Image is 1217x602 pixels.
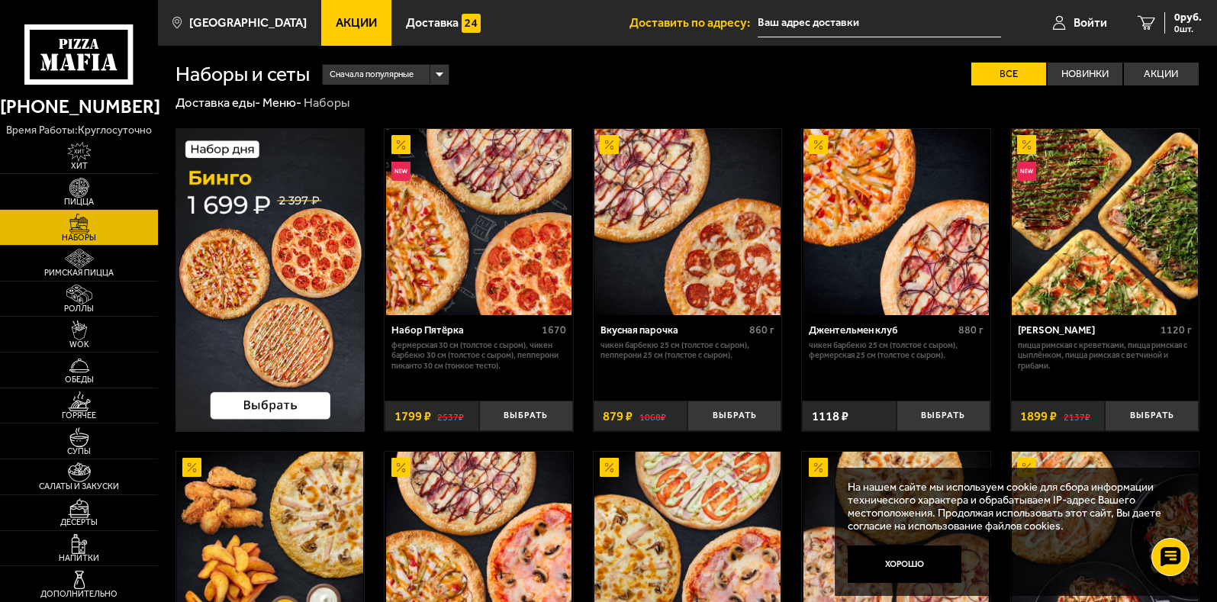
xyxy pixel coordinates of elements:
span: [GEOGRAPHIC_DATA] [189,17,307,29]
span: 1899 ₽ [1020,410,1057,423]
span: Сначала популярные [330,63,414,87]
button: Выбрать [479,401,573,432]
a: АкционныйВкусная парочка [594,129,782,314]
img: Акционный [809,135,828,154]
p: Чикен Барбекю 25 см (толстое с сыром), Фермерская 25 см (толстое с сыром). [809,340,983,361]
img: Мама Миа [1012,129,1197,314]
img: Набор Пятёрка [386,129,571,314]
span: 860 г [749,324,774,336]
img: Акционный [1017,458,1036,477]
img: Акционный [391,135,410,154]
span: 1120 г [1161,324,1192,336]
img: Вкусная парочка [594,129,780,314]
img: Акционный [1017,135,1036,154]
label: Акции [1124,63,1199,85]
a: Доставка еды- [175,95,260,110]
s: 2137 ₽ [1064,410,1090,423]
img: Акционный [600,135,619,154]
img: Акционный [391,458,410,477]
img: Акционный [600,458,619,477]
button: Выбрать [897,401,990,432]
a: АкционныйНовинкаМама Миа [1011,129,1199,314]
p: Пицца Римская с креветками, Пицца Римская с цыплёнком, Пицца Римская с ветчиной и грибами. [1018,340,1192,371]
img: Новинка [391,162,410,181]
p: На нашем сайте мы используем cookie для сбора информации технического характера и обрабатываем IP... [848,481,1178,533]
div: Джентельмен клуб [809,324,954,336]
img: Джентельмен клуб [803,129,989,314]
div: Вкусная парочка [600,324,745,336]
button: Выбрать [687,401,781,432]
span: 1799 ₽ [394,410,431,423]
label: Новинки [1048,63,1122,85]
span: Доставить по адресу: [629,17,758,29]
div: Наборы [304,95,349,111]
span: 879 ₽ [603,410,633,423]
p: Фермерская 30 см (толстое с сыром), Чикен Барбекю 30 см (толстое с сыром), Пепперони Пиканто 30 с... [391,340,565,371]
span: 880 г [958,324,984,336]
span: Доставка [406,17,459,29]
s: 1068 ₽ [639,410,666,423]
img: 15daf4d41897b9f0e9f617042186c801.svg [462,14,481,33]
span: 0 руб. [1174,12,1202,23]
a: Меню- [262,95,301,110]
img: Акционный [182,458,201,477]
span: Войти [1074,17,1107,29]
img: Новинка [1017,162,1036,181]
p: Чикен Барбекю 25 см (толстое с сыром), Пепперони 25 см (толстое с сыром). [600,340,774,361]
h1: Наборы и сеты [175,64,310,85]
s: 2537 ₽ [437,410,464,423]
a: АкционныйДжентельмен клуб [802,129,990,314]
button: Хорошо [848,546,962,584]
div: [PERSON_NAME] [1018,324,1157,336]
label: Все [971,63,1046,85]
span: 0 шт. [1174,24,1202,34]
a: АкционныйНовинкаНабор Пятёрка [385,129,573,314]
span: 1118 ₽ [812,410,848,423]
button: Выбрать [1105,401,1199,432]
div: Набор Пятёрка [391,324,537,336]
img: Акционный [809,458,828,477]
span: Акции [336,17,377,29]
span: 1670 [542,324,566,336]
input: Ваш адрес доставки [758,9,1001,37]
